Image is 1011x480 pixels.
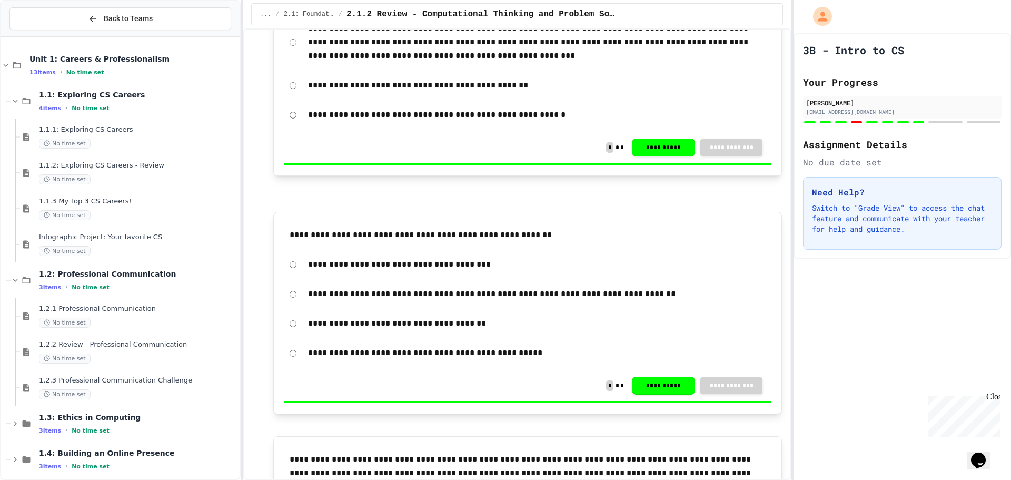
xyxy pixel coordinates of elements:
span: • [65,283,67,291]
span: 3 items [39,284,61,291]
span: Infographic Project: Your favorite CS [39,233,237,242]
button: Back to Teams [9,7,231,30]
span: 1.3: Ethics in Computing [39,413,237,422]
span: No time set [72,105,110,112]
span: 1.1.2: Exploring CS Careers - Review [39,161,237,170]
span: / [276,10,280,18]
span: 13 items [29,69,56,76]
span: 1.2.1 Professional Communication [39,305,237,314]
span: / [339,10,342,18]
span: 4 items [39,105,61,112]
div: No due date set [803,156,1002,169]
span: No time set [39,246,91,256]
h2: Assignment Details [803,137,1002,152]
span: No time set [39,318,91,328]
span: 2.1.2 Review - Computational Thinking and Problem Solving [346,8,616,21]
span: 2.1: Foundations of Computational Thinking [284,10,334,18]
span: No time set [72,284,110,291]
h1: 3B - Intro to CS [803,43,904,57]
span: 1.2: Professional Communication [39,269,237,279]
span: No time set [72,427,110,434]
span: No time set [39,174,91,184]
span: • [65,426,67,435]
span: 3 items [39,427,61,434]
p: Switch to "Grade View" to access the chat feature and communicate with your teacher for help and ... [812,203,993,234]
span: No time set [39,139,91,149]
span: No time set [39,389,91,399]
span: 1.2.3 Professional Communication Challenge [39,376,237,385]
span: No time set [39,354,91,364]
span: 1.2.2 Review - Professional Communication [39,340,237,349]
span: No time set [39,210,91,220]
div: Chat with us now!Close [4,4,73,67]
span: 1.1: Exploring CS Careers [39,90,237,100]
span: Unit 1: Careers & Professionalism [29,54,237,64]
span: 1.1.1: Exploring CS Careers [39,125,237,134]
div: [EMAIL_ADDRESS][DOMAIN_NAME] [806,108,998,116]
iframe: chat widget [967,438,1000,469]
h3: Need Help? [812,186,993,199]
span: ... [260,10,272,18]
span: 3 items [39,463,61,470]
span: No time set [72,463,110,470]
div: [PERSON_NAME] [806,98,998,107]
span: 1.4: Building an Online Presence [39,448,237,458]
h2: Your Progress [803,75,1002,90]
span: 1.1.3 My Top 3 CS Careers! [39,197,237,206]
iframe: chat widget [924,392,1000,437]
span: • [65,462,67,471]
span: • [65,104,67,112]
span: Back to Teams [104,13,153,24]
span: No time set [66,69,104,76]
div: My Account [802,4,835,28]
span: • [60,68,62,76]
